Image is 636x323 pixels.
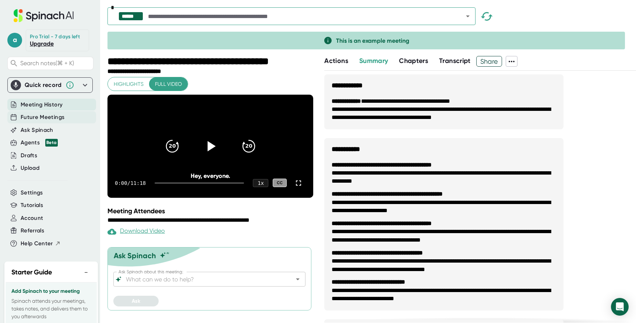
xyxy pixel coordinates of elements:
[11,267,52,277] h2: Starter Guide
[30,34,80,40] div: Pro Trial - 7 days left
[324,56,348,66] button: Actions
[155,80,182,89] span: Full video
[611,298,629,316] div: Open Intercom Messenger
[21,227,44,235] button: Referrals
[21,189,43,197] button: Settings
[273,179,287,187] div: CC
[7,33,22,48] span: a
[21,151,37,160] button: Drafts
[439,57,471,65] span: Transcript
[336,37,409,44] span: This is an example meeting
[477,55,502,68] span: Share
[21,113,64,122] button: Future Meetings
[108,77,149,91] button: Highlights
[25,81,62,89] div: Quick record
[107,207,315,215] div: Meeting Attendees
[132,298,140,304] span: Ask
[124,274,282,284] input: What can we do to help?
[107,227,165,236] div: Paid feature
[11,297,91,320] p: Spinach attends your meetings, takes notes, and delivers them to you afterwards
[45,139,58,147] div: Beta
[253,179,268,187] div: 1 x
[81,267,91,278] button: −
[21,239,53,248] span: Help Center
[21,138,58,147] div: Agents
[21,214,43,222] button: Account
[324,57,348,65] span: Actions
[114,251,156,260] div: Ask Spinach
[359,57,388,65] span: Summary
[128,172,293,179] div: Hey, everyone.
[114,80,144,89] span: Highlights
[439,56,471,66] button: Transcript
[21,101,63,109] button: Meeting History
[476,56,502,67] button: Share
[113,296,159,306] button: Ask
[293,274,303,284] button: Open
[149,77,188,91] button: Full video
[115,180,146,186] div: 0:00 / 11:18
[21,164,39,172] button: Upload
[399,56,428,66] button: Chapters
[11,78,89,92] div: Quick record
[21,239,61,248] button: Help Center
[399,57,428,65] span: Chapters
[21,201,43,210] button: Tutorials
[21,126,53,134] button: Ask Spinach
[463,11,473,21] button: Open
[20,60,74,67] span: Search notes (⌘ + K)
[11,288,91,294] h3: Add Spinach to your meeting
[359,56,388,66] button: Summary
[30,40,54,47] a: Upgrade
[21,138,58,147] button: Agents Beta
